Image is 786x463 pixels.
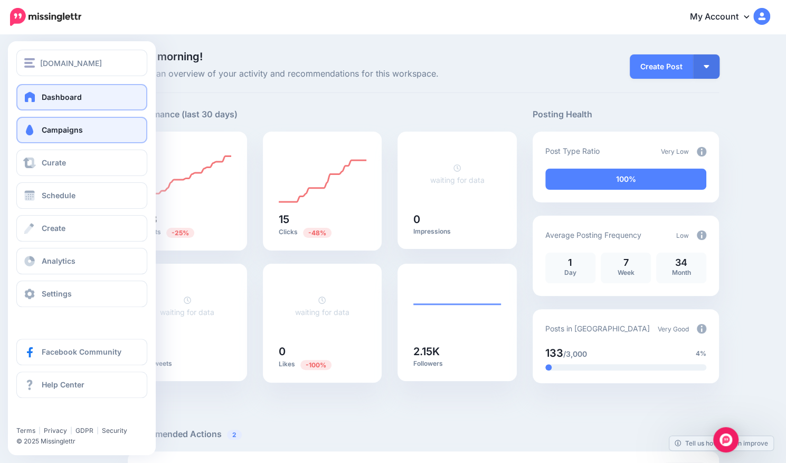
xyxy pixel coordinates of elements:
[279,359,366,369] p: Likes
[97,427,99,434] span: |
[39,427,41,434] span: |
[671,268,690,276] span: Month
[545,229,641,241] p: Average Posting Frequency
[16,215,147,242] a: Create
[279,346,366,357] h5: 0
[42,158,66,167] span: Curate
[10,8,81,26] img: Missinglettr
[413,346,501,357] h5: 2.15K
[42,224,65,233] span: Create
[430,163,484,184] a: waiting for data
[128,67,517,81] span: Here's an overview of your activity and recommendations for this workspace.
[16,50,147,76] button: [DOMAIN_NAME]
[42,125,83,134] span: Campaigns
[40,57,102,69] span: [DOMAIN_NAME]
[44,427,67,434] a: Privacy
[661,258,701,267] p: 34
[42,289,72,298] span: Settings
[545,364,552,371] div: 4% of your posts in the last 30 days have been from Drip Campaigns
[227,430,242,440] span: 2
[128,428,719,441] h5: Recommended Actions
[413,214,501,225] h5: 0
[533,108,719,121] h5: Posting Health
[669,436,773,450] a: Tell us how we can improve
[102,427,127,434] a: Security
[128,50,203,63] span: Good morning!
[16,117,147,143] a: Campaigns
[144,227,231,237] p: Posts
[75,427,93,434] a: GDPR
[16,427,35,434] a: Terms
[563,349,587,358] span: /3,000
[630,54,693,79] a: Create Post
[144,359,231,368] p: Retweets
[606,258,646,267] p: 7
[144,346,231,357] h5: 0
[166,228,194,238] span: Previous period: 44
[16,411,97,422] iframe: Twitter Follow Button
[16,281,147,307] a: Settings
[16,372,147,398] a: Help Center
[16,436,154,447] li: © 2025 Missinglettr
[713,427,738,452] div: Open Intercom Messenger
[545,347,563,359] span: 133
[413,227,501,236] p: Impressions
[16,248,147,274] a: Analytics
[16,182,147,209] a: Schedule
[679,4,770,30] a: My Account
[676,232,689,239] span: Low
[42,347,121,356] span: Facebook Community
[658,325,689,333] span: Very Good
[545,145,600,157] p: Post Type Ratio
[545,169,706,190] div: 100% of your posts in the last 30 days have been from Drip Campaigns
[661,147,689,155] span: Very Low
[160,295,214,317] a: waiting for data
[42,191,75,200] span: Schedule
[545,322,650,335] p: Posts in [GEOGRAPHIC_DATA]
[300,360,332,370] span: Previous period: 3
[697,230,706,240] img: info-circle-grey.png
[70,427,72,434] span: |
[16,150,147,176] a: Curate
[564,268,576,276] span: Day
[24,58,35,68] img: menu.png
[144,214,231,225] h5: 33
[704,65,709,68] img: arrow-down-white.png
[303,228,332,238] span: Previous period: 29
[279,227,366,237] p: Clicks
[697,324,706,334] img: info-circle-grey.png
[295,295,349,317] a: waiting for data
[16,84,147,110] a: Dashboard
[128,108,238,121] h5: Performance (last 30 days)
[551,258,590,267] p: 1
[16,339,147,365] a: Facebook Community
[42,380,84,389] span: Help Center
[617,268,634,276] span: Week
[279,214,366,225] h5: 15
[413,359,501,368] p: Followers
[42,92,82,101] span: Dashboard
[697,147,706,156] img: info-circle-grey.png
[696,348,706,359] span: 4%
[42,256,75,265] span: Analytics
